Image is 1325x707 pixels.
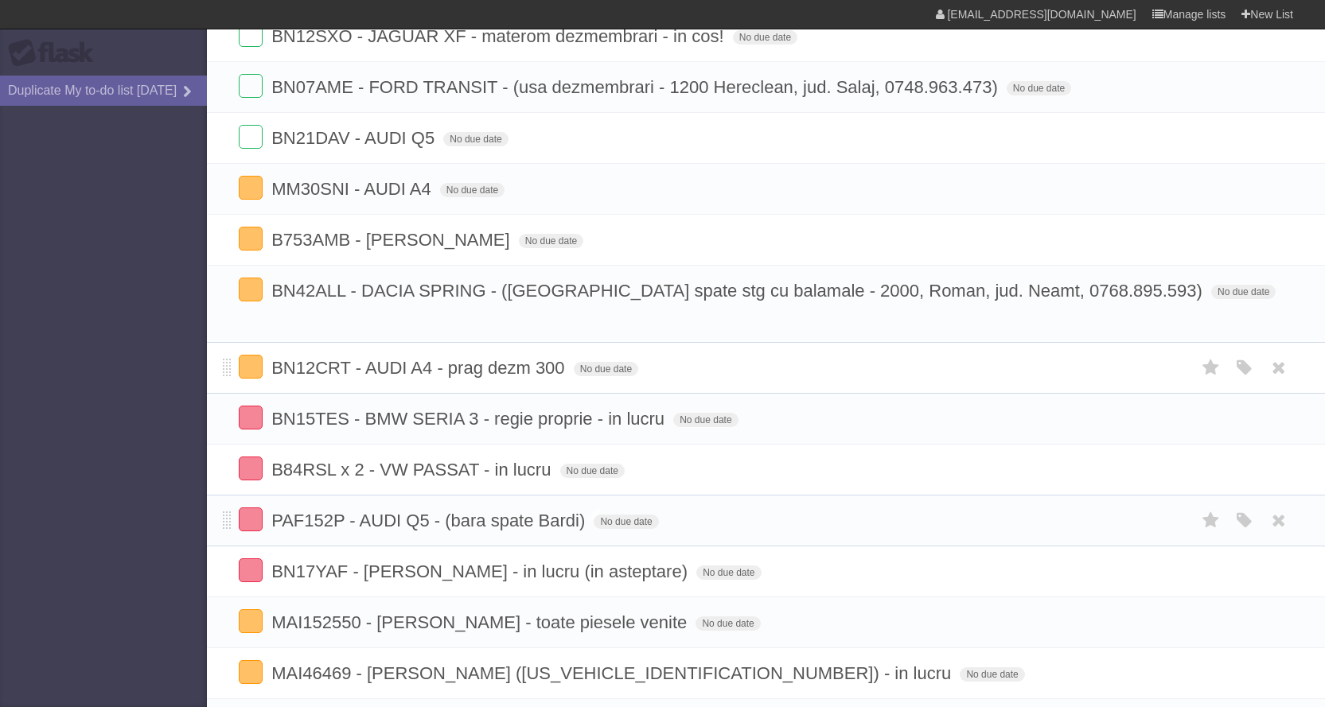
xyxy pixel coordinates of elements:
span: BN21DAV - AUDI Q5 [271,128,438,148]
span: BN17YAF - [PERSON_NAME] - in lucru (in asteptare) [271,561,692,581]
label: Done [239,507,263,531]
label: Done [239,23,263,47]
span: No due date [1007,81,1071,95]
label: Done [239,355,263,379]
span: BN07AME - FORD TRANSIT - (usa dezmembrari - 1200 Hereclean, jud. Salaj, 0748.963.473) [271,77,1002,97]
span: No due date [1211,285,1276,299]
label: Done [239,74,263,98]
label: Done [239,125,263,149]
span: No due date [594,515,658,529]
label: Done [239,558,263,582]
div: Flask [8,39,103,68]
span: MAI46469 - [PERSON_NAME] ([US_VEHICLE_IDENTIFICATION_NUMBER]) - in lucru [271,663,955,683]
label: Done [239,278,263,301]
span: No due date [696,616,760,631]
label: Star task [1196,355,1226,381]
span: No due date [574,362,638,376]
span: MAI152550 - [PERSON_NAME] - toate piesele venite [271,612,691,632]
label: Star task [1196,507,1226,534]
span: No due date [443,132,508,146]
span: BN12SXO - JAGUAR XF - materom dezmembrari - in cos! [271,26,727,46]
span: MM30SNI - AUDI A4 [271,179,435,199]
span: No due date [560,464,625,478]
label: Done [239,660,263,684]
span: No due date [440,183,505,197]
span: PAF152P - AUDI Q5 - (bara spate Bardi) [271,511,589,530]
span: B753AMB - [PERSON_NAME] [271,230,514,250]
span: No due date [696,565,761,580]
label: Done [239,176,263,200]
span: No due date [673,413,738,427]
span: BN15TES - BMW SERIA 3 - regie proprie - in lucru [271,409,668,429]
span: No due date [960,667,1024,682]
span: No due date [733,30,797,45]
label: Done [239,406,263,429]
label: Done [239,609,263,633]
label: Done [239,456,263,480]
span: B84RSL x 2 - VW PASSAT - in lucru [271,460,555,480]
span: BN12CRT - AUDI A4 - prag dezm 300 [271,358,568,378]
span: No due date [519,234,583,248]
label: Done [239,227,263,251]
span: BN42ALL - DACIA SPRING - ([GEOGRAPHIC_DATA] spate stg cu balamale - 2000, Roman, jud. Neamt, 0768... [271,281,1206,301]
